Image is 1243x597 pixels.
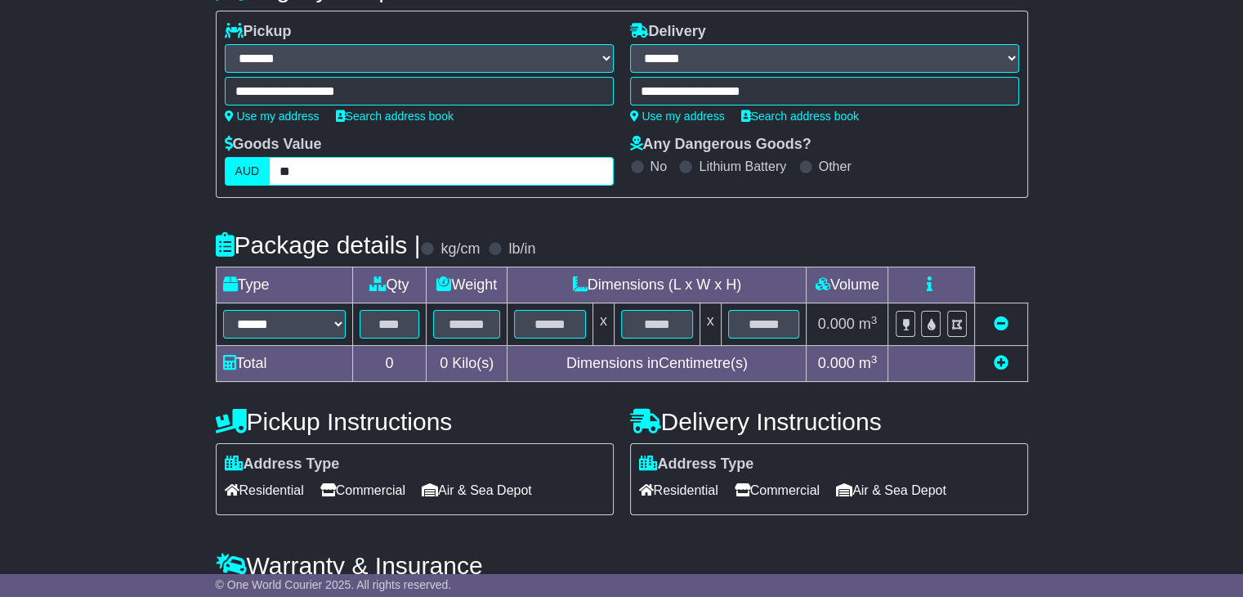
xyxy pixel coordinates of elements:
td: Dimensions in Centimetre(s) [507,346,807,382]
a: Add new item [994,355,1008,371]
span: Air & Sea Depot [836,478,946,503]
h4: Package details | [216,231,421,258]
a: Use my address [225,110,320,123]
label: Address Type [639,456,754,474]
span: m [859,355,878,371]
span: 0.000 [818,355,855,371]
span: Commercial [735,478,820,503]
label: Delivery [630,23,706,41]
label: Address Type [225,456,340,474]
td: Total [216,346,352,382]
a: Use my address [630,110,725,123]
label: kg/cm [440,240,480,258]
label: lb/in [508,240,535,258]
span: 0 [440,355,448,371]
span: Residential [639,478,718,503]
h4: Warranty & Insurance [216,552,1028,579]
span: 0.000 [818,316,855,332]
label: Any Dangerous Goods? [630,136,812,154]
a: Remove this item [994,316,1008,332]
td: Qty [352,267,427,303]
td: Kilo(s) [427,346,507,382]
span: Commercial [320,478,405,503]
span: Residential [225,478,304,503]
label: Goods Value [225,136,322,154]
span: Air & Sea Depot [422,478,532,503]
span: © One World Courier 2025. All rights reserved. [216,578,452,591]
a: Search address book [741,110,859,123]
td: Volume [807,267,888,303]
label: Lithium Battery [699,159,786,174]
a: Search address book [336,110,454,123]
td: x [700,303,721,346]
sup: 3 [871,314,878,326]
span: m [859,316,878,332]
td: x [592,303,614,346]
label: AUD [225,157,271,186]
label: Pickup [225,23,292,41]
td: Type [216,267,352,303]
sup: 3 [871,353,878,366]
h4: Pickup Instructions [216,408,614,435]
td: 0 [352,346,427,382]
td: Dimensions (L x W x H) [507,267,807,303]
label: No [651,159,667,174]
label: Other [819,159,852,174]
td: Weight [427,267,507,303]
h4: Delivery Instructions [630,408,1028,435]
